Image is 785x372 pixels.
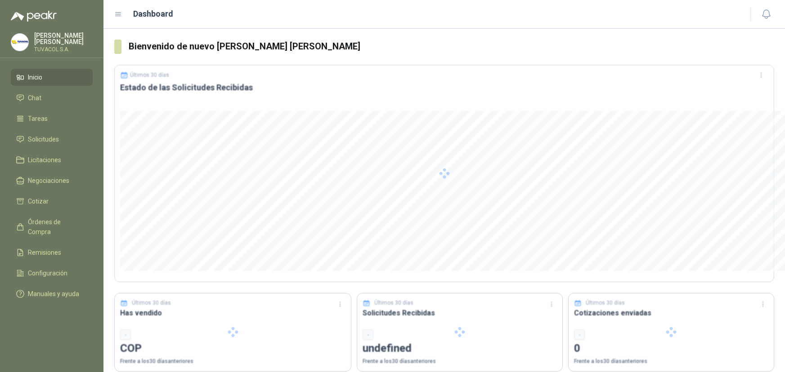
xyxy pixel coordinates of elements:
a: Manuales y ayuda [11,285,93,302]
span: Configuración [28,268,67,278]
p: TUVACOL S.A. [34,47,93,52]
a: Cotizar [11,193,93,210]
a: Remisiones [11,244,93,261]
img: Company Logo [11,34,28,51]
span: Manuales y ayuda [28,289,79,299]
a: Órdenes de Compra [11,213,93,240]
a: Solicitudes [11,131,93,148]
h1: Dashboard [133,8,173,20]
span: Tareas [28,114,48,124]
span: Remisiones [28,248,61,257]
span: Licitaciones [28,155,61,165]
span: Solicitudes [28,134,59,144]
a: Inicio [11,69,93,86]
a: Negociaciones [11,172,93,189]
h3: Bienvenido de nuevo [PERSON_NAME] [PERSON_NAME] [129,40,774,53]
span: Cotizar [28,196,49,206]
img: Logo peakr [11,11,57,22]
a: Chat [11,89,93,106]
a: Tareas [11,110,93,127]
span: Órdenes de Compra [28,217,84,237]
p: [PERSON_NAME] [PERSON_NAME] [34,32,93,45]
span: Inicio [28,72,42,82]
a: Configuración [11,265,93,282]
span: Chat [28,93,41,103]
a: Licitaciones [11,151,93,168]
span: Negociaciones [28,176,69,186]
